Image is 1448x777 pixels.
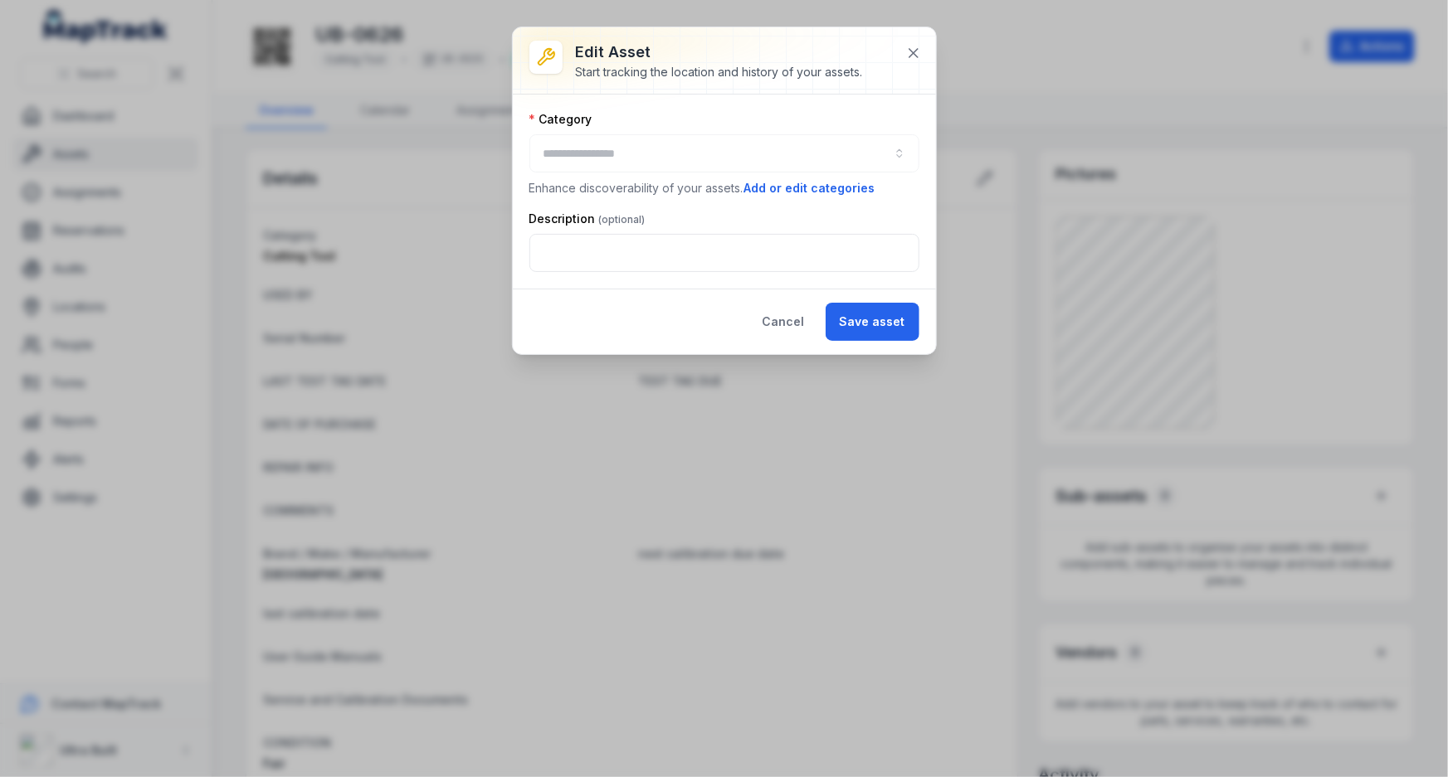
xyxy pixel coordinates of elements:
button: Add or edit categories [744,179,876,197]
button: Cancel [748,303,819,341]
button: Save asset [826,303,919,341]
label: Category [529,111,592,128]
p: Enhance discoverability of your assets. [529,179,919,197]
label: Description [529,211,646,227]
h3: Edit asset [576,41,863,64]
div: Start tracking the location and history of your assets. [576,64,863,80]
